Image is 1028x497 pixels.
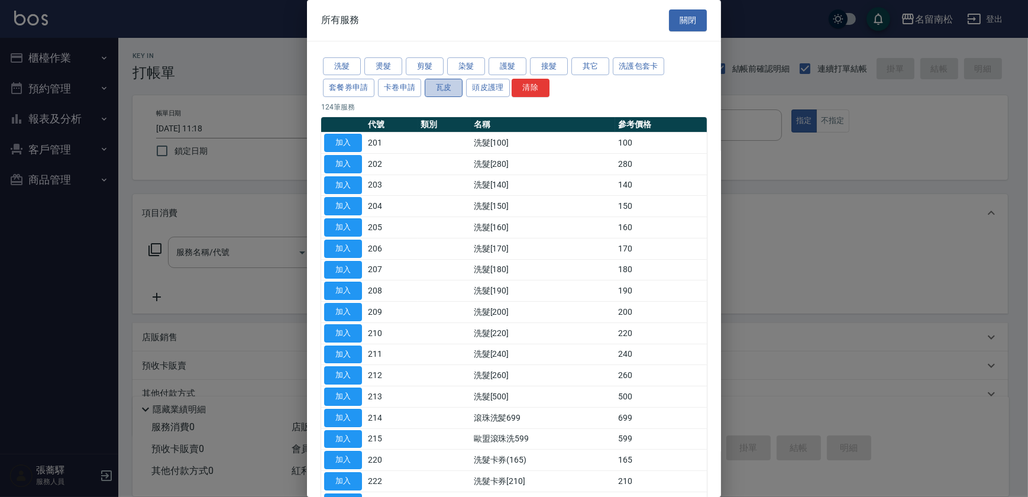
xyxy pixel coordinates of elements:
button: 套餐券申請 [323,79,374,97]
th: 參考價格 [615,117,707,133]
button: 加入 [324,176,362,195]
button: 加入 [324,197,362,215]
td: 280 [615,153,707,175]
td: 160 [615,217,707,238]
button: 加入 [324,430,362,448]
button: 剪髮 [406,57,444,76]
button: 加入 [324,155,362,173]
td: 洗髮[170] [471,238,615,259]
button: 卡卷申請 [378,79,422,97]
button: 加入 [324,346,362,364]
td: 208 [365,280,418,302]
button: 瓦皮 [425,79,463,97]
td: 212 [365,365,418,386]
td: 洗髮[500] [471,386,615,408]
button: 加入 [324,134,362,152]
button: 洗髮 [323,57,361,76]
button: 加入 [324,240,362,258]
button: 加入 [324,388,362,406]
td: 210 [365,322,418,344]
button: 加入 [324,261,362,279]
button: 染髮 [447,57,485,76]
td: 200 [615,302,707,323]
td: 洗髮[160] [471,217,615,238]
td: 180 [615,259,707,280]
td: 洗髮[260] [471,365,615,386]
td: 203 [365,175,418,196]
td: 170 [615,238,707,259]
td: 500 [615,386,707,408]
td: 洗髮卡券(165) [471,450,615,471]
button: 加入 [324,218,362,237]
p: 124 筆服務 [321,102,707,112]
td: 210 [615,471,707,492]
td: 140 [615,175,707,196]
span: 所有服務 [321,14,359,26]
td: 215 [365,428,418,450]
td: 202 [365,153,418,175]
td: 206 [365,238,418,259]
th: 名稱 [471,117,615,133]
td: 209 [365,302,418,323]
td: 滾珠洗髪699 [471,407,615,428]
td: 214 [365,407,418,428]
button: 頭皮護理 [466,79,510,97]
td: 207 [365,259,418,280]
button: 接髮 [530,57,568,76]
td: 洗髮[280] [471,153,615,175]
td: 222 [365,471,418,492]
button: 加入 [324,472,362,490]
td: 240 [615,344,707,365]
td: 歐盟滾珠洗599 [471,428,615,450]
button: 其它 [571,57,609,76]
td: 洗髮[100] [471,133,615,154]
button: 加入 [324,324,362,343]
button: 加入 [324,282,362,300]
td: 100 [615,133,707,154]
td: 150 [615,196,707,217]
td: 220 [615,322,707,344]
td: 211 [365,344,418,365]
td: 洗髮[180] [471,259,615,280]
td: 洗髮卡券[210] [471,471,615,492]
button: 燙髮 [364,57,402,76]
td: 220 [365,450,418,471]
td: 213 [365,386,418,408]
td: 205 [365,217,418,238]
button: 加入 [324,366,362,385]
td: 201 [365,133,418,154]
td: 190 [615,280,707,302]
td: 165 [615,450,707,471]
th: 類別 [418,117,470,133]
td: 699 [615,407,707,428]
th: 代號 [365,117,418,133]
td: 洗髮[220] [471,322,615,344]
td: 洗髮[190] [471,280,615,302]
td: 洗髮[200] [471,302,615,323]
button: 加入 [324,303,362,321]
button: 加入 [324,409,362,427]
button: 關閉 [669,9,707,31]
td: 260 [615,365,707,386]
button: 加入 [324,451,362,469]
td: 洗髮[150] [471,196,615,217]
button: 護髮 [489,57,526,76]
td: 204 [365,196,418,217]
button: 洗護包套卡 [613,57,664,76]
td: 599 [615,428,707,450]
td: 洗髮[140] [471,175,615,196]
button: 清除 [512,79,549,97]
td: 洗髮[240] [471,344,615,365]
